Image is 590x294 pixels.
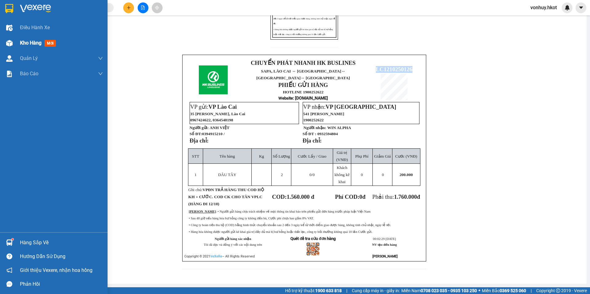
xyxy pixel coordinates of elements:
[192,154,199,159] span: STT
[287,194,314,200] span: 1.560.000 đ
[531,287,532,294] span: |
[12,238,14,240] sup: 1
[394,194,417,200] span: 1.760.000
[326,104,396,110] span: VP [GEOGRAPHIC_DATA]
[6,239,13,246] img: warehouse-icon
[20,40,41,46] span: Kho hàng
[372,194,420,200] span: Phải thu:
[127,6,131,10] span: plus
[6,253,12,259] span: question-circle
[478,289,480,292] span: ⚪️
[417,194,420,200] span: đ
[395,154,417,159] span: Cước (VNĐ)
[303,112,344,116] span: 541 [PERSON_NAME]
[355,154,368,159] span: Phụ Phí
[208,104,237,110] span: VP Lào Cai
[303,137,322,144] strong: Địa chỉ:
[317,131,338,136] span: 0932594804
[272,194,314,200] strong: COD:
[309,172,315,177] span: /0
[20,266,92,274] span: Giới thiệu Vexere, nhận hoa hồng
[184,254,255,258] span: Copyright © 2021 – All Rights Reserved
[372,254,398,258] strong: [PERSON_NAME]
[278,82,328,88] strong: PHIẾU GỬI HÀNG
[576,2,586,13] button: caret-down
[190,137,209,144] strong: Địa chỉ:
[256,69,350,80] span: ↔ [GEOGRAPHIC_DATA]
[215,237,251,241] strong: Người gửi hàng xác nhận
[372,243,397,246] strong: NV tạo đơn hàng
[20,238,103,247] div: Hàng sắp về
[189,223,391,227] span: • Công ty hoàn tiền thu hộ (COD) bằng hình thức chuyển khoản sau 2 đến 3 ngày kể từ thời điểm gia...
[190,125,209,130] strong: Người gửi:
[210,125,229,130] span: ANH VIỆT
[6,71,13,77] img: solution-icon
[20,54,38,62] span: Quản Lý
[281,172,283,177] span: 2
[327,125,351,130] span: WIN ALPHA
[334,165,349,184] span: Khách không kê khai
[190,131,225,136] strong: Số ĐT:
[6,267,12,273] span: notification
[199,65,228,94] img: logo
[278,96,328,100] strong: : [DOMAIN_NAME]
[564,5,570,10] img: icon-new-feature
[360,194,362,200] span: 0
[218,172,236,177] span: DÂU TÂY
[219,154,235,159] span: Tên hàng
[346,287,347,294] span: |
[189,210,370,213] span: : • Người gửi hàng chịu trách nhiệm về mọi thông tin khai báo trên phiếu gửi đơn hàng trước pháp ...
[204,243,262,246] span: Tôi đã đọc và đồng ý với các nội dung trên
[303,131,317,136] strong: Số ĐT :
[6,25,13,31] img: warehouse-icon
[6,40,13,46] img: warehouse-icon
[336,150,348,162] span: Giá trị (VNĐ)
[189,210,216,213] strong: [PERSON_NAME]
[190,118,233,122] span: 0967424622, 0364548198
[304,125,326,130] strong: Người nhận:
[273,28,333,35] span: • Hàng hóa không được người gửi kê khai giá trị đầy đủ mà bị hư hỏng hoặc thất lạc, công ty bồi t...
[500,288,526,293] strong: 0369 525 060
[190,112,245,116] span: 35 [PERSON_NAME], Lào Cai
[188,187,264,206] span: VPĐN TRẢ HÀNG THU COD HỘ KH + CƯỚC. COD CK CHO TÂN VPLC (HÀNG ĐI 12/10)
[259,154,264,159] span: Kg
[376,66,412,73] span: LC1210250126
[361,172,363,177] span: 0
[20,280,103,289] div: Phản hồi
[20,24,50,31] span: Điều hành xe
[285,287,342,294] span: Hỗ trợ kỹ thuật:
[399,172,413,177] span: 200.000
[278,96,293,100] span: Website
[315,288,342,293] strong: 1900 633 818
[309,172,312,177] span: 0
[138,2,148,13] button: file-add
[189,217,314,220] span: • Sau 48 giờ nếu hàng hóa hư hỏng công ty không đền bù, Cước phí chưa bao gồm 8% VAT.
[290,236,336,241] strong: Quét để tra cứu đơn hàng
[335,194,365,200] strong: Phí COD: đ
[556,288,560,293] span: copyright
[301,76,350,80] span: ↔ [GEOGRAPHIC_DATA]
[123,2,134,13] button: plus
[352,287,400,294] span: Cung cấp máy in - giấy in:
[5,4,13,13] img: logo-vxr
[141,6,145,10] span: file-add
[195,172,197,177] span: 1
[210,254,222,258] a: VeXeRe
[6,55,13,62] img: warehouse-icon
[188,187,264,206] span: Ghi chú:
[298,154,326,159] span: Cước Lấy / Giao
[303,104,396,110] span: VP nhận:
[482,287,526,294] span: Miền Bắc
[382,172,384,177] span: 0
[273,13,335,25] span: • Công ty hoàn tiền thu hộ (COD) bằng hình thức chuyển khoản sau 2 đến 3 ngày kể từ thời điểm gia...
[525,4,562,11] span: vonhuy.hkot
[421,288,477,293] strong: 0708 023 035 - 0935 103 250
[6,281,12,287] span: message
[20,70,38,77] span: Báo cáo
[374,154,391,159] span: Giảm Giá
[152,2,163,13] button: aim
[401,287,477,294] span: Miền Nam
[98,56,103,61] span: down
[45,40,56,47] span: mới
[373,237,396,241] span: 00:02:29 [DATE]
